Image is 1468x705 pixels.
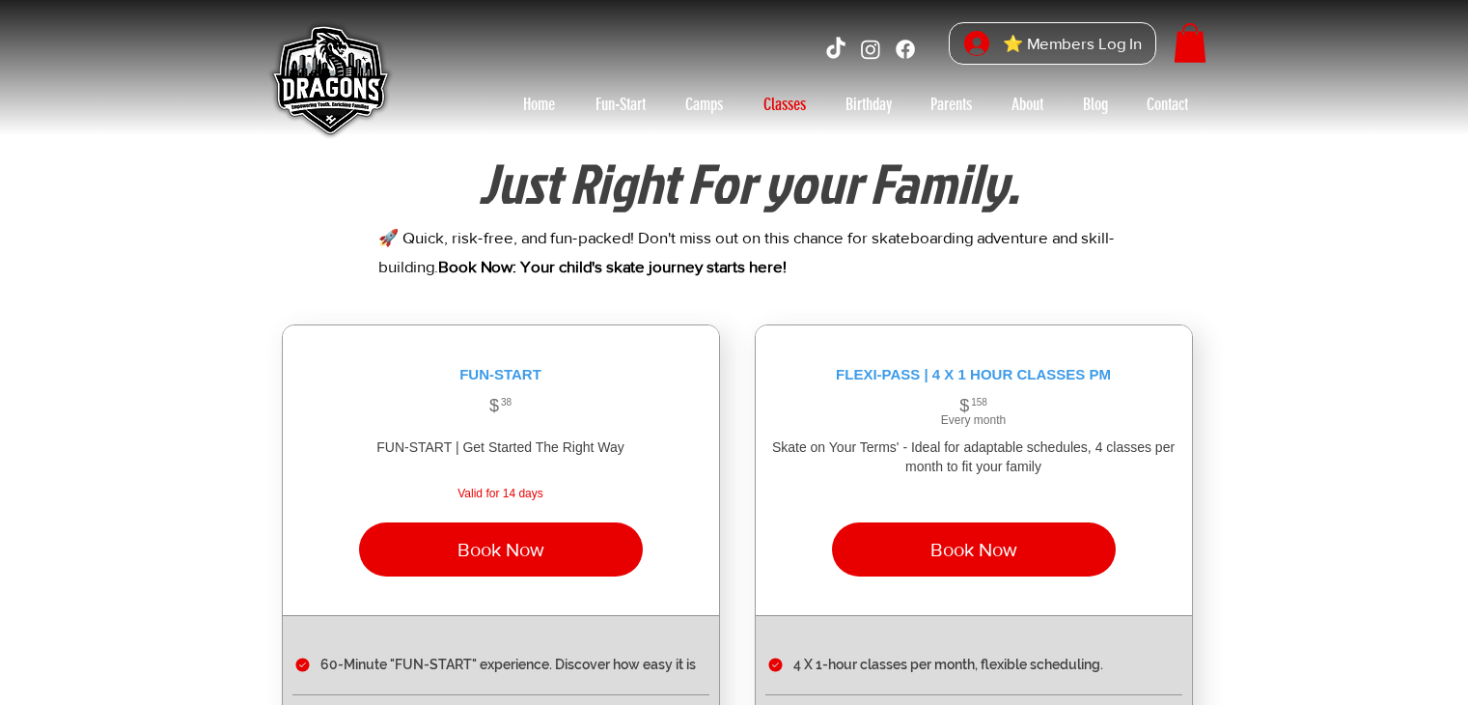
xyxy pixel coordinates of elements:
a: Birthday [826,89,911,120]
span: FLEXI-PASS | 4 X 1 HOUR CLASSES PM [765,364,1182,386]
span: 158 [971,397,987,409]
p: Fun-Start [586,89,655,120]
button: ⭐ Members Log In [951,23,1155,65]
span: $ [959,397,969,414]
span: $ [489,397,499,414]
p: About [1002,89,1053,120]
a: Parents [911,89,992,120]
p: Birthday [836,89,901,120]
a: Home [504,89,575,120]
a: Fun-Start [575,89,666,120]
a: Blog [1064,89,1127,120]
span: ⭐ Members Log In [996,29,1149,59]
img: Skate Dragons logo with the slogan 'Empowering Youth, Enriching Families' in Singapore. [262,14,397,150]
span: Valid for 14 days [292,488,709,499]
span: Book Now: Your child's skate journey starts here! [438,257,787,275]
li: 60-Minute "FUN-START" experience. Discover how easy it is [292,655,709,695]
span: Book Now [457,539,544,560]
span: FUN-START [292,364,709,386]
ul: Social Bar [823,37,918,62]
span: Book Now [930,539,1017,560]
span: 38 [501,397,512,409]
p: Parents [921,89,982,120]
a: Contact [1127,89,1208,120]
a: Camps [666,89,743,120]
p: Home [513,89,565,120]
p: 🚀 Quick, risk-free, and fun-packed! Don't miss out on this chance for skateboarding adventure and... [378,223,1121,282]
li: 4 X 1-hour classes per month, flexible scheduling. [765,655,1182,695]
div: Skate on Your Terms' - Ideal for adaptable schedules, 4 classes per month to fit your family [765,437,1182,476]
span: Just Right For your Family. [479,143,1019,222]
a: About [992,89,1064,120]
p: Camps [676,89,733,120]
nav: Site [504,89,1208,120]
div: FUN-START | Get Started The Right Way [292,437,709,457]
button: Book Now [832,522,1116,577]
button: Book Now [359,522,643,577]
span: Every month [765,414,1182,426]
p: Blog [1073,89,1118,120]
a: Classes [743,89,826,120]
p: Contact [1137,89,1198,120]
p: Classes [754,89,816,120]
